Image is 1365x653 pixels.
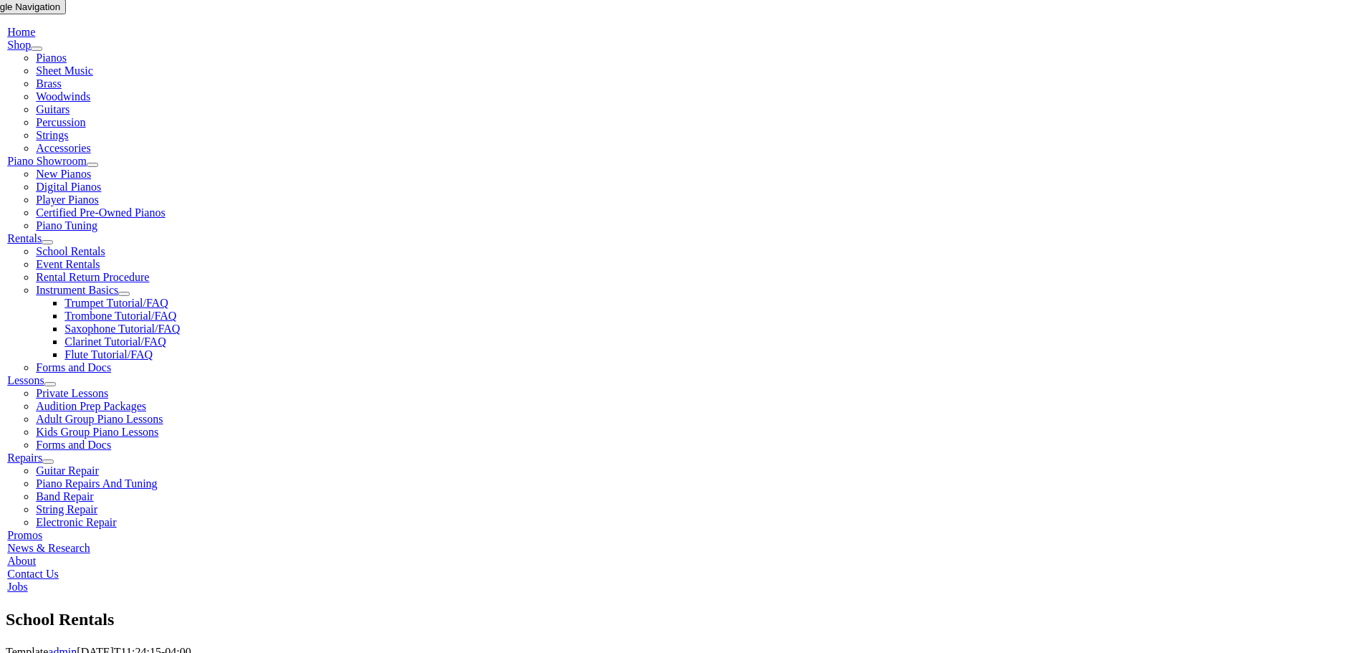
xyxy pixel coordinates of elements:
[36,258,100,270] a: Event Rentals
[36,90,90,103] a: Woodwinds
[64,310,176,322] a: Trombone Tutorial/FAQ
[7,374,44,386] a: Lessons
[7,555,36,567] a: About
[7,39,31,51] a: Shop
[6,608,1359,632] section: Page Title Bar
[36,168,91,180] a: New Pianos
[7,232,42,244] a: Rentals
[36,271,149,283] a: Rental Return Procedure
[64,297,168,309] a: Trumpet Tutorial/FAQ
[7,568,59,580] a: Contact Us
[7,542,90,554] a: News & Research
[36,129,68,141] a: Strings
[36,103,70,115] a: Guitars
[64,323,180,335] a: Saxophone Tutorial/FAQ
[36,219,97,232] a: Piano Tuning
[7,155,87,167] a: Piano Showroom
[36,361,111,373] a: Forms and Docs
[36,464,99,477] a: Guitar Repair
[31,47,42,51] button: Open submenu of Shop
[64,335,166,348] a: Clarinet Tutorial/FAQ
[7,581,27,593] a: Jobs
[36,142,90,154] a: Accessories
[36,116,85,128] a: Percussion
[36,477,157,490] a: Piano Repairs And Tuning
[7,26,35,38] a: Home
[36,516,116,528] a: Electronic Repair
[87,163,98,167] button: Open submenu of Piano Showroom
[36,206,165,219] a: Certified Pre-Owned Pianos
[42,240,53,244] button: Open submenu of Rentals
[7,452,42,464] a: Repairs
[36,503,97,515] a: String Repair
[36,194,99,206] a: Player Pianos
[36,439,111,451] a: Forms and Docs
[36,65,93,77] a: Sheet Music
[36,284,118,296] a: Instrument Basics
[36,387,108,399] a: Private Lessons
[36,245,105,257] a: School Rentals
[36,413,163,425] a: Adult Group Piano Lessons
[36,52,67,64] a: Pianos
[36,400,146,412] a: Audition Prep Packages
[36,426,158,438] a: Kids Group Piano Lessons
[64,348,153,361] a: Flute Tutorial/FAQ
[44,382,56,386] button: Open submenu of Lessons
[7,529,42,541] a: Promos
[6,608,1359,632] h1: School Rentals
[42,459,54,464] button: Open submenu of Repairs
[36,490,93,502] a: Band Repair
[118,292,130,296] button: Open submenu of Instrument Basics
[36,77,62,90] a: Brass
[36,181,101,193] a: Digital Pianos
